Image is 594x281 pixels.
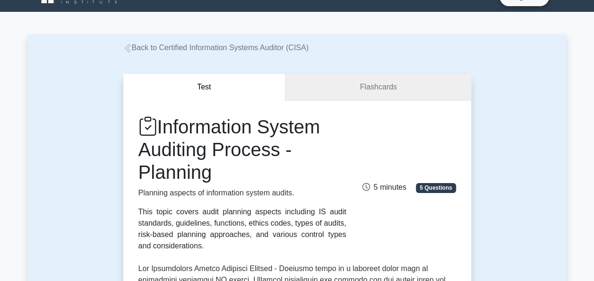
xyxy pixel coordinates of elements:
[123,44,309,52] a: Back to Certified Information Systems Auditor (CISA)
[362,183,406,191] span: 5 minutes
[416,183,456,193] span: 5 Questions
[138,206,346,252] div: This topic covers audit planning aspects including IS audit standards, guidelines, functions, eth...
[138,187,346,199] p: Planning aspects of information system audits.
[123,74,286,101] button: Test
[285,74,471,101] a: Flashcards
[138,115,346,184] h1: Information System Auditing Process - Planning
